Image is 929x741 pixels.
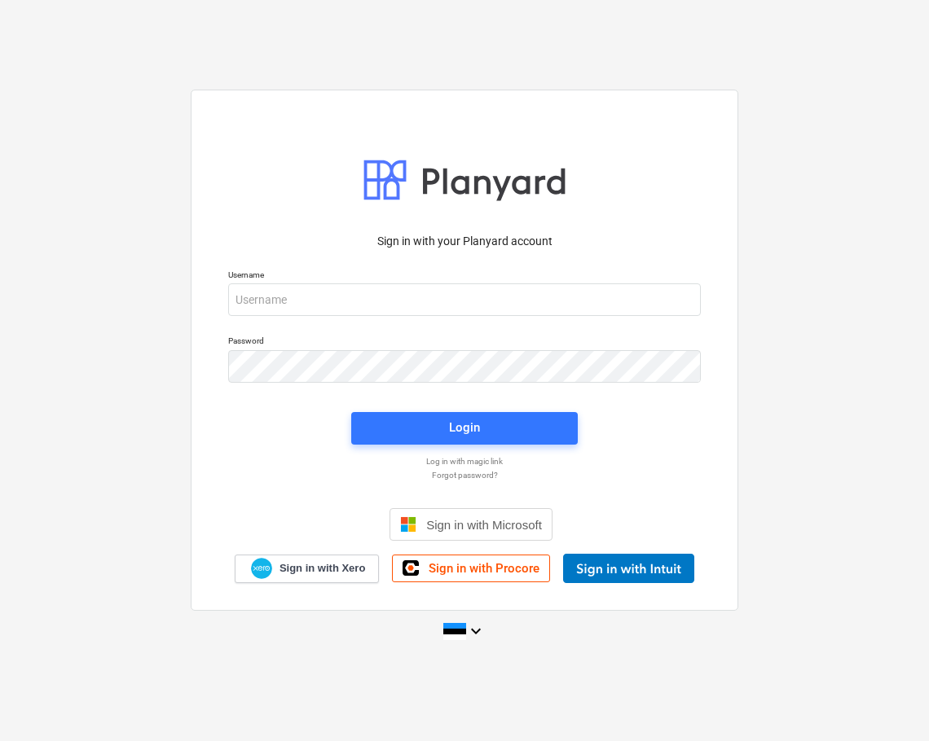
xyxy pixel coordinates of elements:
[351,412,578,445] button: Login
[235,555,380,583] a: Sign in with Xero
[220,470,709,480] a: Forgot password?
[429,561,539,576] span: Sign in with Procore
[449,417,480,438] div: Login
[280,561,365,576] span: Sign in with Xero
[392,555,550,582] a: Sign in with Procore
[400,516,416,533] img: Microsoft logo
[426,518,542,532] span: Sign in with Microsoft
[228,233,701,250] p: Sign in with your Planyard account
[466,621,486,641] i: keyboard_arrow_down
[228,335,701,349] p: Password
[251,558,272,580] img: Xero logo
[228,270,701,283] p: Username
[228,283,701,316] input: Username
[220,456,709,467] a: Log in with magic link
